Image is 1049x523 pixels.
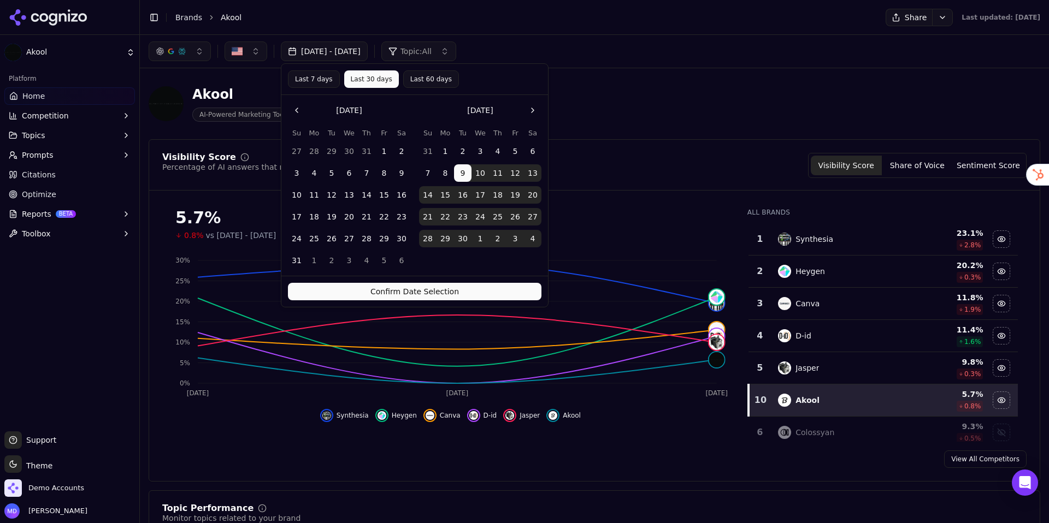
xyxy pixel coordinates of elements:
[175,208,726,228] div: 5.7%
[419,230,437,247] button: Sunday, September 28th, 2025, selected
[753,233,768,246] div: 1
[953,156,1024,175] button: Sentiment Score
[375,142,393,160] button: Friday, August 1st, 2025
[22,169,56,180] span: Citations
[56,210,76,218] span: BETA
[419,164,437,182] button: Sunday, September 7th, 2025
[913,260,983,271] div: 20.2 %
[524,164,541,182] button: Saturday, September 13th, 2025, selected
[22,461,52,470] span: Theme
[281,41,368,61] button: [DATE] - [DATE]
[709,329,724,344] img: d-id
[323,186,340,204] button: Tuesday, August 12th, 2025
[184,230,204,241] span: 0.8%
[913,228,983,239] div: 23.1 %
[323,164,340,182] button: Tuesday, August 5th, 2025
[4,70,135,87] div: Platform
[506,230,524,247] button: Friday, October 3rd, 2025, selected
[993,391,1010,409] button: Hide akool data
[962,13,1040,22] div: Last updated: [DATE]
[4,44,22,61] img: Akool
[472,142,489,160] button: Wednesday, September 3rd, 2025
[524,208,541,225] button: Saturday, September 27th, 2025, selected
[4,225,135,242] button: Toolbox
[392,411,417,420] span: Heygen
[288,128,410,269] table: August 2025
[340,128,358,138] th: Wednesday
[778,265,791,278] img: heygen
[467,409,497,422] button: Hide d-id data
[446,389,469,397] tspan: [DATE]
[749,352,1018,384] tr: 5jasperJasper9.8%0.3%Hide jasper data
[506,142,524,160] button: Friday, September 5th, 2025
[753,361,768,375] div: 5
[549,411,557,420] img: akool
[375,164,393,182] button: Friday, August 8th, 2025
[489,164,506,182] button: Thursday, September 11th, 2025, selected
[524,128,541,138] th: Saturday
[778,361,791,375] img: jasper
[206,230,276,241] span: vs [DATE] - [DATE]
[795,427,834,438] div: Colossyan
[472,208,489,225] button: Wednesday, September 24th, 2025, selected
[4,127,135,144] button: Topics
[175,298,190,305] tspan: 20%
[180,379,190,387] tspan: 0%
[964,273,981,282] span: 0.3 %
[4,479,84,497] button: Open organization switcher
[506,186,524,204] button: Friday, September 19th, 2025, selected
[288,102,305,119] button: Go to the Previous Month
[375,208,393,225] button: Friday, August 22nd, 2025
[305,208,323,225] button: Monday, August 18th, 2025
[705,389,728,397] tspan: [DATE]
[393,164,410,182] button: Saturday, August 9th, 2025
[375,186,393,204] button: Friday, August 15th, 2025
[180,359,190,367] tspan: 5%
[393,186,410,204] button: Saturday, August 16th, 2025
[4,205,135,223] button: ReportsBETA
[993,359,1010,377] button: Hide jasper data
[419,186,437,204] button: Sunday, September 14th, 2025, selected
[489,142,506,160] button: Thursday, September 4th, 2025
[340,252,358,269] button: Wednesday, September 3rd, 2025
[964,305,981,314] span: 1.9 %
[437,164,454,182] button: Monday, September 8th, 2025
[778,426,791,439] img: colossyan
[323,208,340,225] button: Tuesday, August 19th, 2025
[749,255,1018,288] tr: 2heygenHeygen20.2%0.3%Hide heygen data
[489,128,506,138] th: Thursday
[886,9,932,26] button: Share
[162,162,356,173] div: Percentage of AI answers that mention your brand
[375,230,393,247] button: Friday, August 29th, 2025
[472,186,489,204] button: Wednesday, September 17th, 2025, selected
[454,142,472,160] button: Tuesday, September 2nd, 2025
[340,164,358,182] button: Wednesday, August 6th, 2025
[993,230,1010,248] button: Hide synthesia data
[337,411,369,420] span: Synthesia
[524,230,541,247] button: Saturday, October 4th, 2025, selected
[393,252,410,269] button: Saturday, September 6th, 2025
[437,128,454,138] th: Monday
[4,503,87,519] button: Open user button
[403,70,459,88] button: Last 60 days
[288,208,305,225] button: Sunday, August 17th, 2025
[546,409,581,422] button: Hide akool data
[175,338,190,346] tspan: 10%
[232,46,243,57] img: United States
[192,86,296,103] div: Akool
[340,186,358,204] button: Wednesday, August 13th, 2025
[964,337,981,346] span: 1.6 %
[503,409,540,422] button: Hide jasper data
[419,128,437,138] th: Sunday
[322,411,331,420] img: synthesia
[472,164,489,182] button: Wednesday, September 10th, 2025, selected
[288,230,305,247] button: Sunday, August 24th, 2025
[993,327,1010,344] button: Hide d-id data
[524,102,541,119] button: Go to the Next Month
[882,156,953,175] button: Share of Voice
[524,186,541,204] button: Saturday, September 20th, 2025, selected
[221,12,241,23] span: Akool
[344,70,399,88] button: Last 30 days
[288,70,340,88] button: Last 7 days
[778,394,791,407] img: akool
